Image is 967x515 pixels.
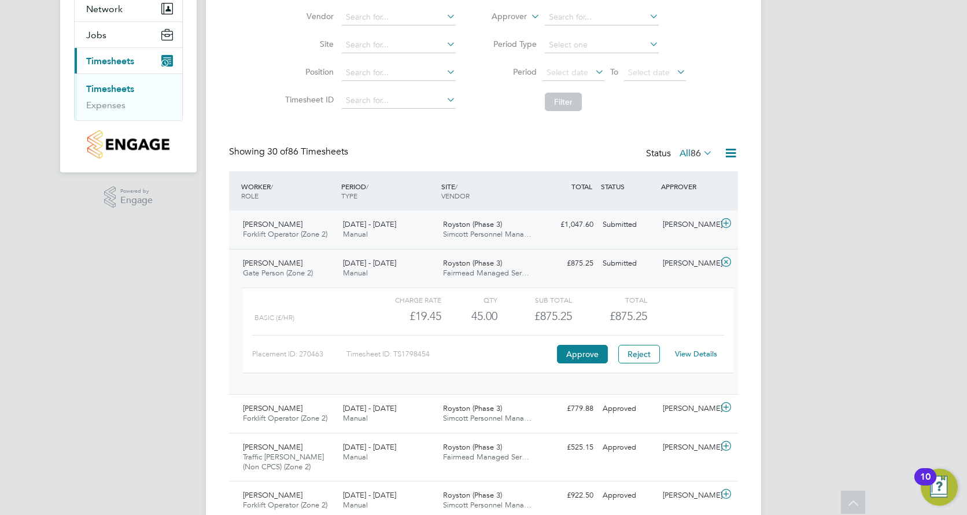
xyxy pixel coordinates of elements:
div: Approved [598,438,658,457]
div: £875.25 [497,307,572,326]
label: Approver [475,11,527,23]
div: APPROVER [658,176,718,197]
div: Timesheet ID: TS1798454 [346,345,554,363]
div: Submitted [598,254,658,273]
div: SITE [438,176,538,206]
span: Royston (Phase 3) [443,403,502,413]
span: TYPE [341,191,357,200]
div: £922.50 [538,486,598,505]
span: Timesheets [86,56,134,67]
span: [PERSON_NAME] [243,490,302,500]
span: Fairmead Managed Ser… [443,452,529,462]
span: Basic (£/HR) [254,314,294,322]
span: Simcott Personnel Mana… [443,229,532,239]
span: Forklift Operator (Zone 2) [243,413,327,423]
label: Period [485,67,537,77]
span: £875.25 [610,309,647,323]
span: Manual [343,413,368,423]
span: [DATE] - [DATE] [343,219,396,229]
div: Sub Total [497,293,572,307]
div: [PERSON_NAME] [658,254,718,273]
span: / [366,182,368,191]
span: Manual [343,268,368,278]
div: Submitted [598,215,658,234]
button: Reject [618,345,660,363]
a: View Details [675,349,717,359]
div: [PERSON_NAME] [658,399,718,418]
span: VENDOR [441,191,470,200]
button: Approve [557,345,608,363]
span: Select date [547,67,588,78]
div: £1,047.60 [538,215,598,234]
span: Simcott Personnel Mana… [443,413,532,423]
div: Timesheets [75,73,182,120]
span: TOTAL [571,182,592,191]
button: Filter [545,93,582,111]
span: Simcott Personnel Mana… [443,500,532,510]
div: WORKER [238,176,338,206]
span: Royston (Phase 3) [443,490,502,500]
label: Position [282,67,334,77]
label: Period Type [485,39,537,49]
div: £779.88 [538,399,598,418]
span: Royston (Phase 3) [443,258,502,268]
span: Manual [343,500,368,510]
div: QTY [441,293,497,307]
div: £525.15 [538,438,598,457]
span: Fairmead Managed Ser… [443,268,529,278]
span: 30 of [267,146,288,157]
input: Search for... [342,9,456,25]
div: £875.25 [538,254,598,273]
label: Vendor [282,11,334,21]
span: Traffic [PERSON_NAME] (Non CPCS) (Zone 2) [243,452,324,472]
a: Go to home page [74,130,183,159]
input: Search for... [342,37,456,53]
a: Powered byEngage [104,186,153,208]
span: [PERSON_NAME] [243,403,302,413]
div: Charge rate [367,293,441,307]
label: Site [282,39,334,49]
div: £19.45 [367,307,441,326]
input: Search for... [545,9,659,25]
div: Showing [229,146,350,158]
span: [DATE] - [DATE] [343,442,396,452]
span: Engage [120,196,153,205]
img: countryside-properties-logo-retina.png [87,130,169,159]
span: 86 Timesheets [267,146,348,157]
div: Status [646,146,715,162]
span: Royston (Phase 3) [443,442,502,452]
span: [DATE] - [DATE] [343,258,396,268]
span: To [607,64,622,79]
input: Search for... [342,93,456,109]
button: Timesheets [75,48,182,73]
span: / [271,182,273,191]
a: Timesheets [86,83,134,94]
span: [DATE] - [DATE] [343,403,396,413]
div: Total [572,293,647,307]
button: Jobs [75,22,182,47]
div: [PERSON_NAME] [658,486,718,505]
span: [DATE] - [DATE] [343,490,396,500]
span: Network [86,3,123,14]
span: [PERSON_NAME] [243,219,302,229]
span: [PERSON_NAME] [243,442,302,452]
span: Powered by [120,186,153,196]
span: 86 [691,148,701,159]
span: / [455,182,457,191]
span: Manual [343,229,368,239]
div: [PERSON_NAME] [658,438,718,457]
div: Approved [598,399,658,418]
input: Select one [545,37,659,53]
div: [PERSON_NAME] [658,215,718,234]
span: Forklift Operator (Zone 2) [243,229,327,239]
span: [PERSON_NAME] [243,258,302,268]
button: Open Resource Center, 10 new notifications [921,469,958,506]
div: Approved [598,486,658,505]
label: All [680,148,713,159]
div: 10 [920,477,931,492]
span: ROLE [241,191,259,200]
span: Jobs [86,30,106,41]
div: 45.00 [441,307,497,326]
div: PERIOD [338,176,438,206]
label: Timesheet ID [282,94,334,105]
